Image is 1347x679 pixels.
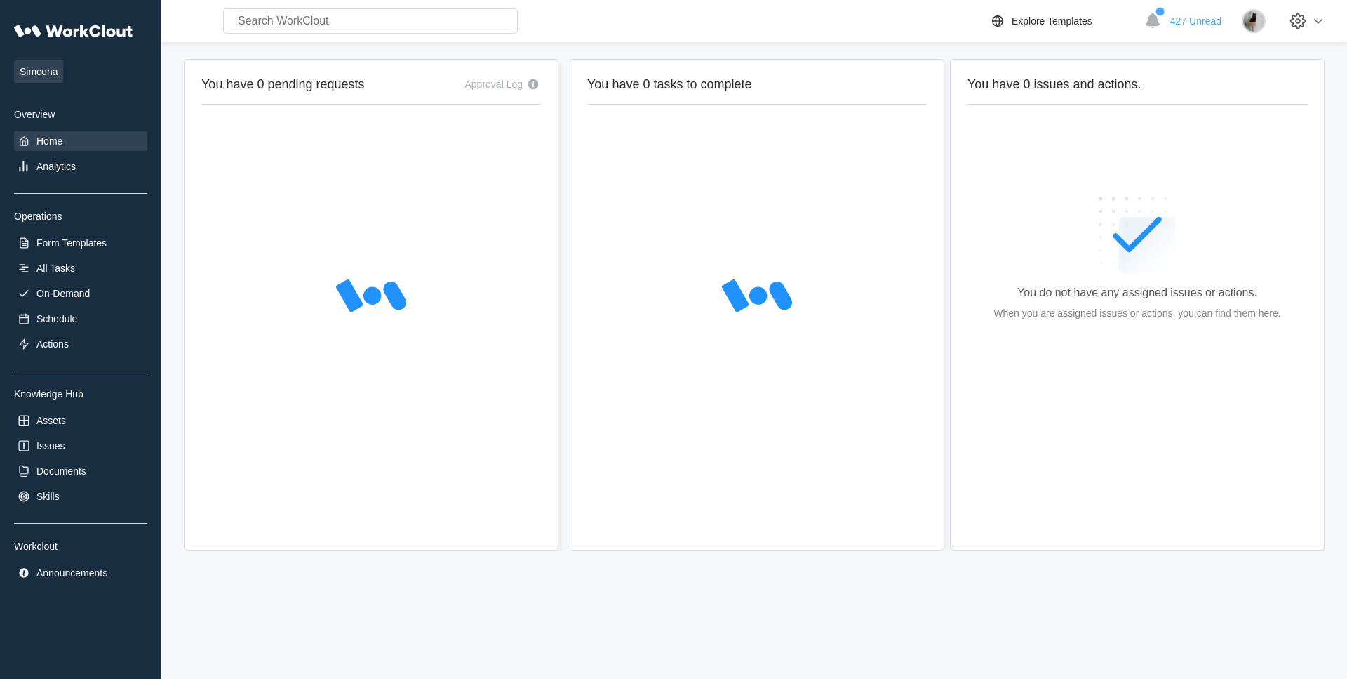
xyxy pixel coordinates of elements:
[36,415,66,426] div: Assets
[14,563,147,583] a: Announcements
[967,77,1307,93] h2: You have 0 issues and actions.
[36,491,60,502] div: Skills
[14,233,147,253] a: Form Templates
[1012,15,1092,27] div: Explore Templates
[36,338,69,350] div: Actions
[36,288,90,299] div: On-Demand
[14,60,63,83] span: Simcona
[36,136,62,147] div: Home
[989,13,1137,29] a: Explore Templates
[36,313,77,324] div: Schedule
[14,388,147,400] div: Knowledge Hub
[14,309,147,329] a: Schedule
[14,109,147,120] div: Overview
[1242,9,1266,33] img: stormageddon_tree.jpg
[14,487,147,506] a: Skills
[14,284,147,303] a: On-Demand
[201,77,365,93] h2: You have 0 pending requests
[36,237,107,249] div: Form Templates
[36,466,86,477] div: Documents
[14,411,147,430] a: Assets
[14,258,147,278] a: All Tasks
[14,131,147,151] a: Home
[1017,286,1257,299] div: You do not have any assigned issues or actions.
[14,541,147,552] div: Workclout
[464,79,523,90] div: Approval Log
[587,77,927,93] h2: You have 0 tasks to complete
[36,440,65,451] div: Issues
[36,161,76,172] div: Analytics
[14,211,147,222] div: Operations
[14,436,147,456] a: Issues
[36,263,75,274] div: All Tasks
[36,567,107,579] div: Announcements
[14,461,147,481] a: Documents
[993,305,1280,322] div: When you are assigned issues or actions, you can find them here.
[14,334,147,354] a: Actions
[1170,15,1221,27] span: 427 Unread
[223,8,518,34] input: Search WorkClout
[14,157,147,176] a: Analytics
